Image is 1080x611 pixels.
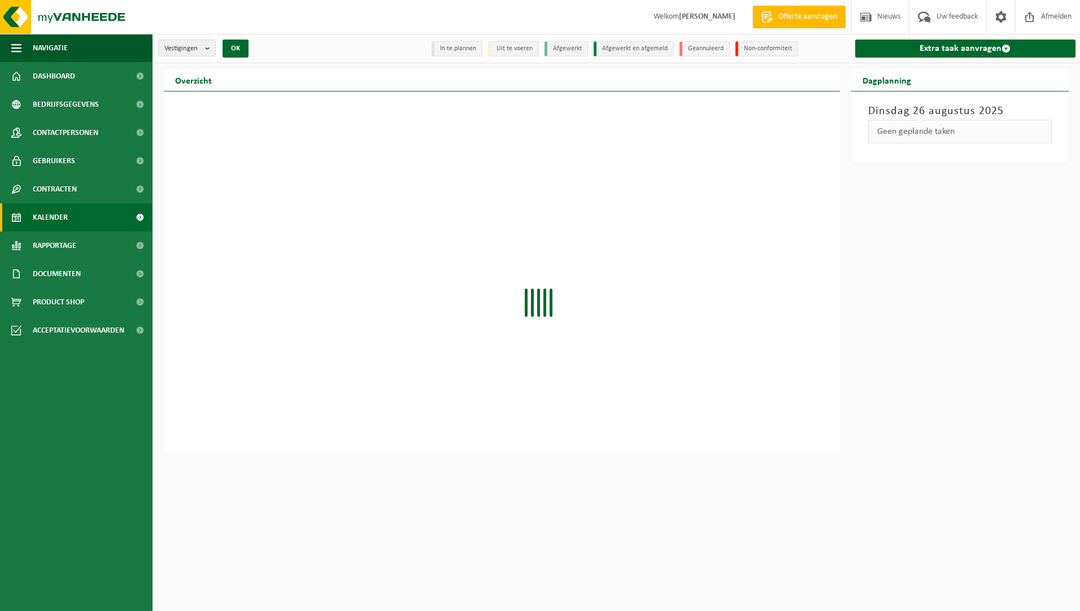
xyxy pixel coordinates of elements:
[855,40,1076,58] a: Extra taak aanvragen
[33,288,84,316] span: Product Shop
[33,62,75,90] span: Dashboard
[868,120,1052,143] div: Geen geplande taken
[33,175,77,203] span: Contracten
[776,11,840,23] span: Offerte aanvragen
[735,41,798,56] li: Non-conformiteit
[33,260,81,288] span: Documenten
[164,40,201,57] span: Vestigingen
[33,34,68,62] span: Navigatie
[33,232,76,260] span: Rapportage
[223,40,249,58] button: OK
[33,90,99,119] span: Bedrijfsgegevens
[432,41,482,56] li: In te plannen
[594,41,674,56] li: Afgewerkt en afgemeld
[545,41,588,56] li: Afgewerkt
[679,12,735,21] strong: [PERSON_NAME]
[164,69,223,91] h2: Overzicht
[868,103,1052,120] h3: Dinsdag 26 augustus 2025
[33,316,124,344] span: Acceptatievoorwaarden
[488,41,539,56] li: Uit te voeren
[33,203,68,232] span: Kalender
[680,41,730,56] li: Geannuleerd
[851,69,922,91] h2: Dagplanning
[158,40,216,56] button: Vestigingen
[752,6,846,28] a: Offerte aanvragen
[33,119,98,147] span: Contactpersonen
[33,147,75,175] span: Gebruikers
